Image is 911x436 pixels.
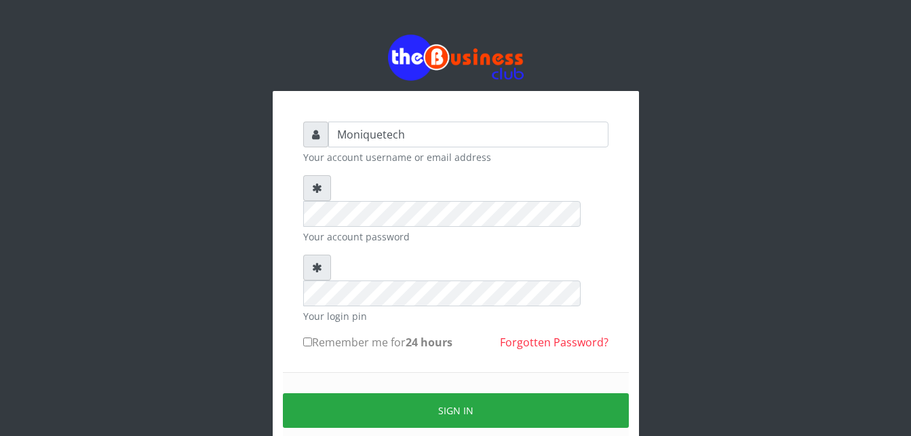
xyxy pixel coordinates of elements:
[406,335,452,350] b: 24 hours
[328,122,608,147] input: Username or email address
[500,335,608,350] a: Forgotten Password?
[303,309,608,323] small: Your login pin
[303,334,452,350] label: Remember me for
[303,338,312,346] input: Remember me for24 hours
[283,393,629,428] button: Sign in
[303,230,608,244] small: Your account password
[303,150,608,164] small: Your account username or email address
